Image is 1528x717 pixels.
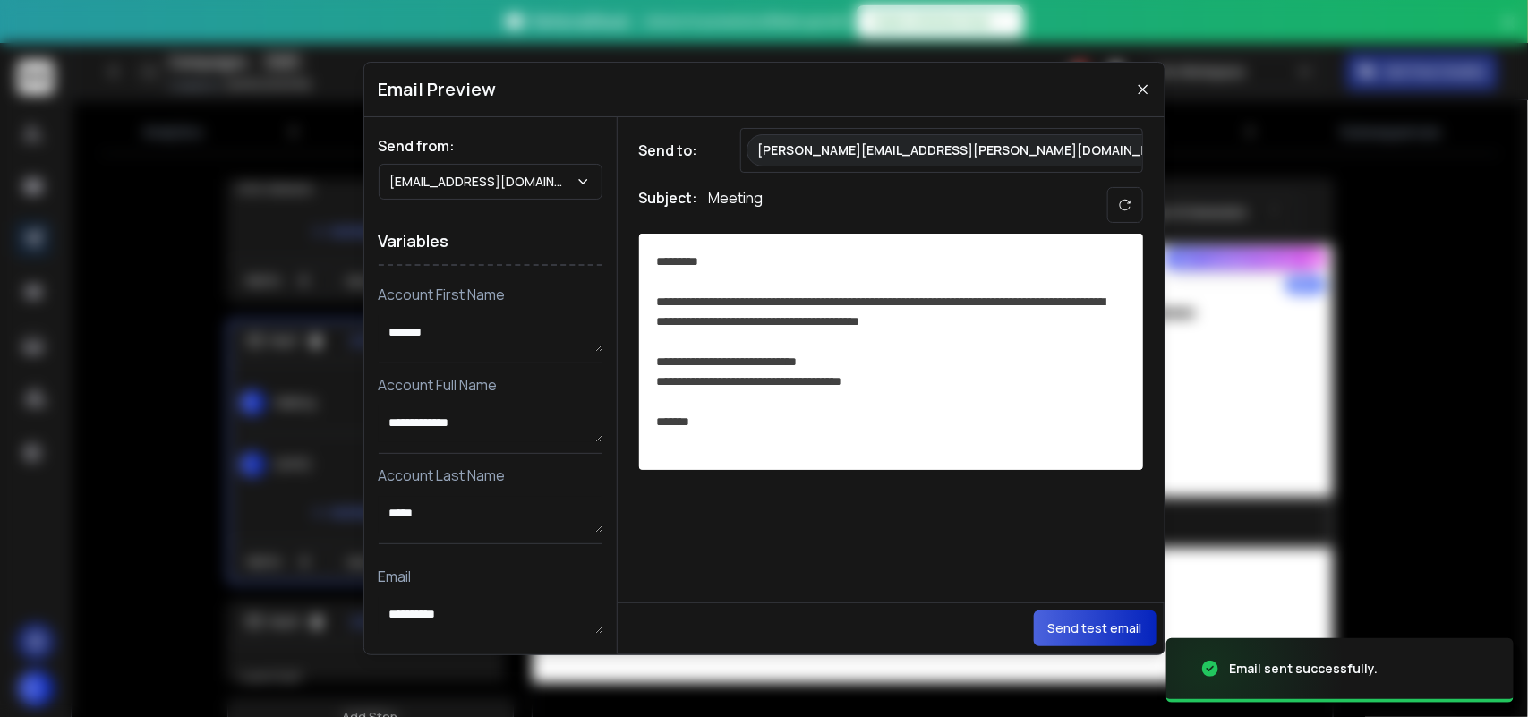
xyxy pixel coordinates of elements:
[390,173,576,191] p: [EMAIL_ADDRESS][DOMAIN_NAME]
[379,566,602,587] p: Email
[639,140,711,161] h1: Send to:
[379,465,602,486] p: Account Last Name
[709,187,764,223] p: Meeting
[379,374,602,396] p: Account Full Name
[1034,610,1157,646] button: Send test email
[1229,660,1378,678] div: Email sent successfully.
[379,135,602,157] h1: Send from:
[379,77,497,102] h1: Email Preview
[379,218,602,266] h1: Variables
[639,187,698,223] h1: Subject:
[758,141,1182,159] p: [PERSON_NAME][EMAIL_ADDRESS][PERSON_NAME][DOMAIN_NAME]
[379,284,602,305] p: Account First Name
